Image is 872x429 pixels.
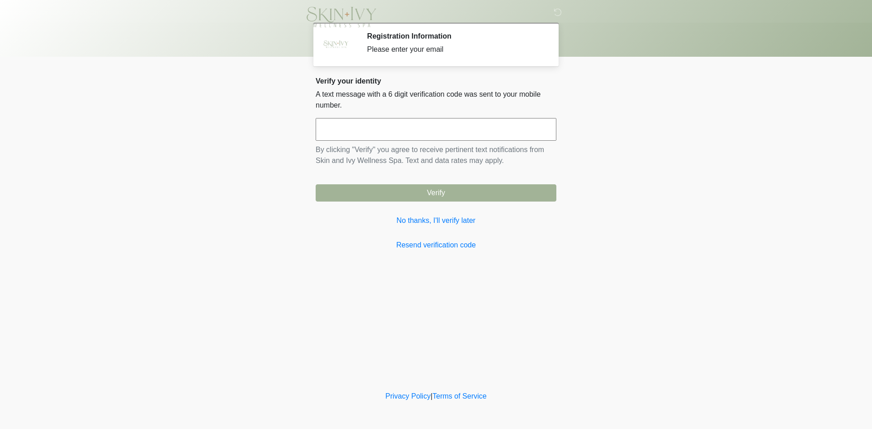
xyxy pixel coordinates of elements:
[367,44,543,55] div: Please enter your email
[432,392,486,400] a: Terms of Service
[431,392,432,400] a: |
[316,215,556,226] a: No thanks, I'll verify later
[367,32,543,40] h2: Registration Information
[316,77,556,85] h2: Verify your identity
[386,392,431,400] a: Privacy Policy
[322,32,350,59] img: Agent Avatar
[316,240,556,251] a: Resend verification code
[316,89,556,111] p: A text message with a 6 digit verification code was sent to your mobile number.
[316,144,556,166] p: By clicking "Verify" you agree to receive pertinent text notifications from Skin and Ivy Wellness...
[307,7,377,27] img: Skin and Ivy Wellness Spa Logo
[316,184,556,202] button: Verify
